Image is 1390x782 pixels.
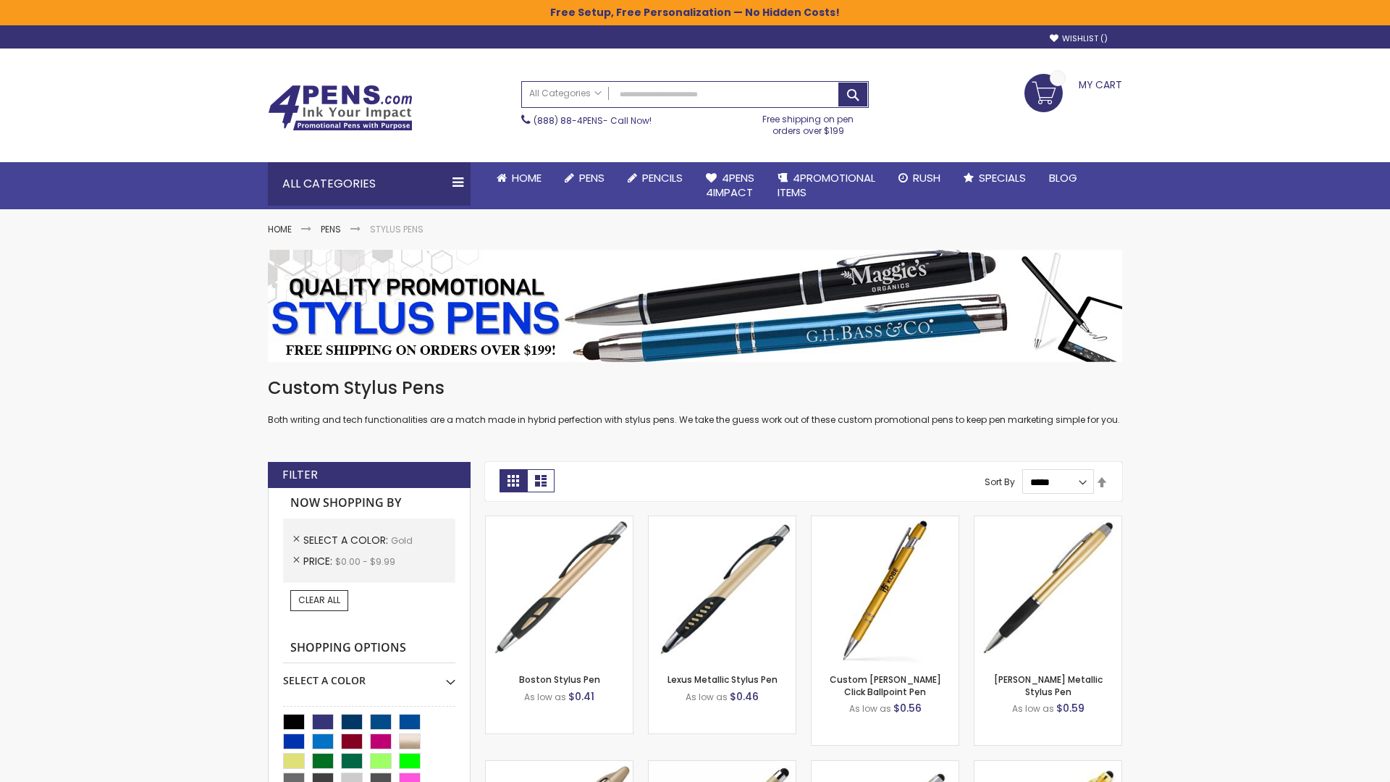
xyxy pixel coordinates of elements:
[321,223,341,235] a: Pens
[893,701,922,715] span: $0.56
[268,162,471,206] div: All Categories
[1037,162,1089,194] a: Blog
[812,516,959,528] a: Custom Alex II Click Ballpoint Pen-Gold
[686,691,728,703] span: As low as
[974,516,1121,528] a: Lory Metallic Stylus Pen-Gold
[534,114,603,127] a: (888) 88-4PENS
[830,673,941,697] a: Custom [PERSON_NAME] Click Ballpoint Pen
[642,170,683,185] span: Pencils
[952,162,1037,194] a: Specials
[268,85,413,131] img: 4Pens Custom Pens and Promotional Products
[283,488,455,518] strong: Now Shopping by
[849,702,891,715] span: As low as
[649,516,796,663] img: Lexus Metallic Stylus Pen-Gold
[512,170,542,185] span: Home
[282,467,318,483] strong: Filter
[529,88,602,99] span: All Categories
[667,673,778,686] a: Lexus Metallic Stylus Pen
[1050,33,1108,44] a: Wishlist
[268,377,1122,400] h1: Custom Stylus Pens
[290,590,348,610] a: Clear All
[748,108,869,137] div: Free shipping on pen orders over $199
[974,760,1121,773] a: I-Stylus-Slim-Gold-Gold
[522,82,609,106] a: All Categories
[298,594,340,606] span: Clear All
[694,162,766,209] a: 4Pens4impact
[706,170,754,200] span: 4Pens 4impact
[1056,701,1084,715] span: $0.59
[303,533,391,547] span: Select A Color
[812,516,959,663] img: Custom Alex II Click Ballpoint Pen-Gold
[534,114,652,127] span: - Call Now!
[391,534,413,547] span: Gold
[268,377,1122,426] div: Both writing and tech functionalities are a match made in hybrid perfection with stylus pens. We ...
[370,223,424,235] strong: Stylus Pens
[649,516,796,528] a: Lexus Metallic Stylus Pen-Gold
[486,516,633,663] img: Boston Stylus Pen-Gold
[485,162,553,194] a: Home
[519,673,600,686] a: Boston Stylus Pen
[268,223,292,235] a: Home
[500,469,527,492] strong: Grid
[1012,702,1054,715] span: As low as
[649,760,796,773] a: Islander Softy Metallic Gel Pen with Stylus-Gold
[985,476,1015,488] label: Sort By
[887,162,952,194] a: Rush
[1049,170,1077,185] span: Blog
[524,691,566,703] span: As low as
[994,673,1103,697] a: [PERSON_NAME] Metallic Stylus Pen
[579,170,605,185] span: Pens
[616,162,694,194] a: Pencils
[974,516,1121,663] img: Lory Metallic Stylus Pen-Gold
[283,663,455,688] div: Select A Color
[268,250,1122,362] img: Stylus Pens
[335,555,395,568] span: $0.00 - $9.99
[766,162,887,209] a: 4PROMOTIONALITEMS
[913,170,940,185] span: Rush
[568,689,594,704] span: $0.41
[486,516,633,528] a: Boston Stylus Pen-Gold
[812,760,959,773] a: Cali Custom Stylus Gel pen-Gold
[303,554,335,568] span: Price
[778,170,875,200] span: 4PROMOTIONAL ITEMS
[730,689,759,704] span: $0.46
[979,170,1026,185] span: Specials
[486,760,633,773] a: Twist Highlighter-Pen Stylus Combo-Gold
[283,633,455,664] strong: Shopping Options
[553,162,616,194] a: Pens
